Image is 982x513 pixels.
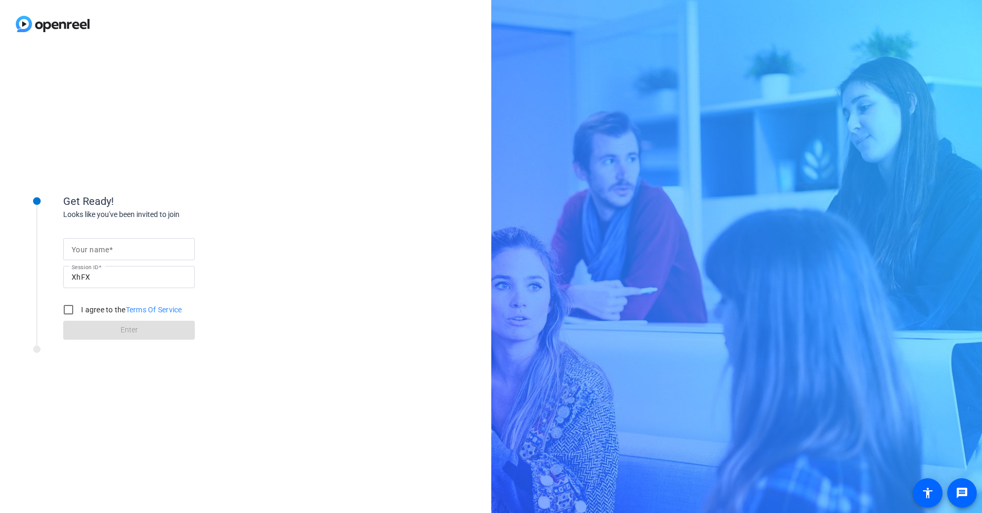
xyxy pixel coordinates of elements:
[79,304,182,315] label: I agree to the
[63,193,274,209] div: Get Ready!
[126,305,182,314] a: Terms Of Service
[921,487,934,499] mat-icon: accessibility
[72,245,109,254] mat-label: Your name
[63,209,274,220] div: Looks like you've been invited to join
[72,264,98,270] mat-label: Session ID
[956,487,968,499] mat-icon: message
